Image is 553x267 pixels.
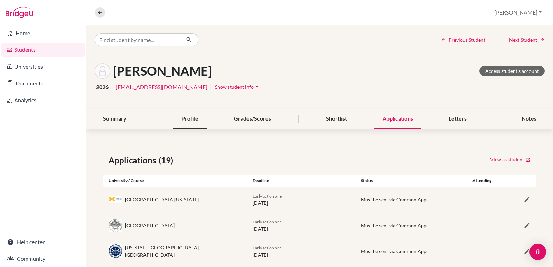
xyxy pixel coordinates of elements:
a: [EMAIL_ADDRESS][DOMAIN_NAME] [116,83,207,91]
a: View as student [490,154,531,165]
a: Home [1,26,85,40]
div: [DATE] [247,244,356,258]
span: Next Student [509,36,537,44]
input: Find student by name... [95,33,180,46]
span: Early action one [253,219,282,225]
img: us_umi_m_7di3pp.jpeg [109,196,122,203]
img: Bridge-U [6,7,33,18]
span: Early action one [253,245,282,250]
button: Show student infoarrow_drop_down [215,82,261,92]
button: [PERSON_NAME] [491,6,545,19]
div: Attending [464,178,500,184]
div: Status [356,178,464,184]
a: Documents [1,76,85,90]
div: Deadline [247,178,356,184]
div: Notes [513,109,545,129]
div: Applications [374,109,421,129]
span: Must be sent via Common App [361,222,427,228]
div: Summary [95,109,135,129]
div: Grades/Scores [226,109,279,129]
a: Analytics [1,93,85,107]
div: University / Course [103,178,247,184]
a: Help center [1,235,85,249]
a: Access student's account [479,66,545,76]
span: | [210,83,212,91]
div: Profile [173,109,207,129]
div: [GEOGRAPHIC_DATA][US_STATE] [125,196,199,203]
span: Applications [109,154,159,166]
span: Previous Student [449,36,485,44]
div: [US_STATE][GEOGRAPHIC_DATA], [GEOGRAPHIC_DATA] [125,244,242,258]
img: us_psu_5q2awepp.jpeg [109,244,122,258]
span: Must be sent via Common App [361,248,427,254]
h1: [PERSON_NAME] [113,64,212,78]
div: Shortlist [318,109,355,129]
a: Universities [1,60,85,74]
a: Next Student [509,36,545,44]
div: [DATE] [247,218,356,232]
span: Must be sent via Common App [361,197,427,202]
div: [GEOGRAPHIC_DATA] [125,222,175,229]
span: Show student info [215,84,254,90]
a: Students [1,43,85,57]
div: Letters [440,109,475,129]
div: Open Intercom Messenger [529,244,546,260]
span: (19) [159,154,176,166]
span: | [111,83,113,91]
i: arrow_drop_down [254,83,261,90]
span: 2026 [96,83,109,91]
img: us_case_zosd_ok_.jpeg [109,219,122,232]
span: Early action one [253,193,282,199]
div: [DATE] [247,192,356,207]
a: Community [1,252,85,266]
img: Valeria Irias's avatar [95,63,110,79]
a: Previous Student [441,36,485,44]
